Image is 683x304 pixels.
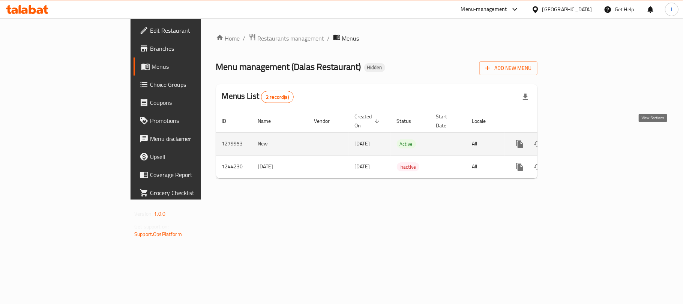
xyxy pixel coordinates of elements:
span: Inactive [397,163,419,171]
span: Get support on: [134,222,169,231]
span: Restaurants management [258,34,324,43]
span: l [671,5,672,14]
a: Restaurants management [249,33,324,43]
span: Start Date [436,112,457,130]
th: Actions [505,110,589,133]
span: Branches [150,44,239,53]
span: Menus [342,34,359,43]
a: Coverage Report [134,166,245,184]
td: - [430,155,466,178]
td: [DATE] [252,155,308,178]
span: Upsell [150,152,239,161]
a: Menus [134,57,245,76]
a: Upsell [134,148,245,166]
span: Vendor [314,116,340,126]
span: Locale [472,116,496,126]
div: Export file [516,88,534,106]
span: Version: [134,209,153,219]
span: Coupons [150,98,239,107]
a: Edit Restaurant [134,21,245,39]
td: All [466,132,505,155]
span: Status [397,116,421,126]
a: Promotions [134,112,245,130]
div: Hidden [364,63,385,72]
a: Grocery Checklist [134,184,245,202]
span: 2 record(s) [261,94,293,101]
span: 1.0.0 [154,209,165,219]
button: more [511,158,529,176]
span: Add New Menu [485,64,531,73]
span: [DATE] [355,162,370,171]
td: - [430,132,466,155]
div: Active [397,139,416,148]
a: Support.OpsPlatform [134,229,182,239]
table: enhanced table [216,110,589,178]
span: [DATE] [355,139,370,148]
li: / [327,34,330,43]
span: Created On [355,112,382,130]
div: [GEOGRAPHIC_DATA] [542,5,592,14]
nav: breadcrumb [216,33,537,43]
span: Menu disclaimer [150,134,239,143]
span: Edit Restaurant [150,26,239,35]
h2: Menus List [222,91,294,103]
span: Promotions [150,116,239,125]
div: Menu-management [461,5,507,14]
button: Change Status [529,135,547,153]
button: more [511,135,529,153]
td: New [252,132,308,155]
button: Add New Menu [479,61,537,75]
td: All [466,155,505,178]
span: Coverage Report [150,170,239,179]
span: Menus [152,62,239,71]
span: Hidden [364,64,385,71]
span: Active [397,140,416,148]
button: Change Status [529,158,547,176]
a: Coupons [134,94,245,112]
span: Grocery Checklist [150,188,239,197]
span: Choice Groups [150,80,239,89]
div: Total records count [261,91,294,103]
span: Name [258,116,281,126]
a: Menu disclaimer [134,130,245,148]
a: Choice Groups [134,76,245,94]
a: Branches [134,39,245,57]
span: Menu management ( Dalas Restaurant ) [216,58,361,75]
span: ID [222,116,236,126]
